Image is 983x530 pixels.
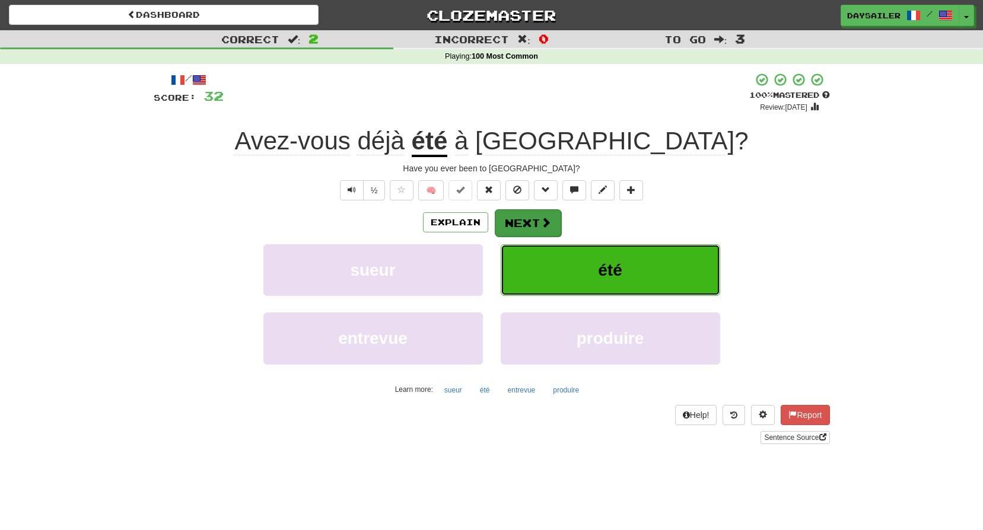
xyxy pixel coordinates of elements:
[501,244,720,296] button: été
[505,180,529,200] button: Ignore sentence (alt+i)
[501,312,720,364] button: produire
[473,381,497,399] button: été
[664,33,706,45] span: To go
[495,209,561,237] button: Next
[340,180,364,200] button: Play sentence audio (ctl+space)
[562,180,586,200] button: Discuss sentence (alt+u)
[546,381,586,399] button: produire
[154,92,196,103] span: Score:
[234,127,350,155] span: Avez-vous
[517,34,530,44] span: :
[591,180,615,200] button: Edit sentence (alt+d)
[438,381,469,399] button: sueur
[577,329,644,347] span: produire
[338,329,408,347] span: entrevue
[9,5,319,25] a: Dashboard
[598,261,622,279] span: été
[723,405,745,425] button: Round history (alt+y)
[841,5,959,26] a: Daysailer /
[448,180,472,200] button: Set this sentence to 100% Mastered (alt+m)
[534,180,558,200] button: Grammar (alt+g)
[363,180,386,200] button: ½
[927,9,933,18] span: /
[418,180,444,200] button: 🧠
[619,180,643,200] button: Add to collection (alt+a)
[263,312,483,364] button: entrevue
[423,212,488,232] button: Explain
[749,90,773,100] span: 100 %
[477,180,501,200] button: Reset to 0% Mastered (alt+r)
[675,405,717,425] button: Help!
[760,103,807,111] small: Review: [DATE]
[203,88,224,103] span: 32
[749,90,830,101] div: Mastered
[350,261,395,279] span: sueur
[447,127,748,155] span: ?
[714,34,727,44] span: :
[357,127,404,155] span: déjà
[221,33,279,45] span: Correct
[395,385,433,394] small: Learn more:
[412,127,448,157] u: été
[501,381,542,399] button: entrevue
[336,5,646,25] a: Clozemaster
[308,31,319,46] span: 2
[338,180,386,200] div: Text-to-speech controls
[735,31,745,46] span: 3
[263,244,483,296] button: sueur
[472,52,538,60] strong: 100 Most Common
[847,10,901,21] span: Daysailer
[781,405,829,425] button: Report
[475,127,734,155] span: [GEOGRAPHIC_DATA]
[539,31,549,46] span: 0
[154,162,830,174] div: Have you ever been to [GEOGRAPHIC_DATA]?
[390,180,413,200] button: Favorite sentence (alt+f)
[761,431,829,444] a: Sentence Source
[434,33,509,45] span: Incorrect
[154,72,224,87] div: /
[454,127,468,155] span: à
[288,34,301,44] span: :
